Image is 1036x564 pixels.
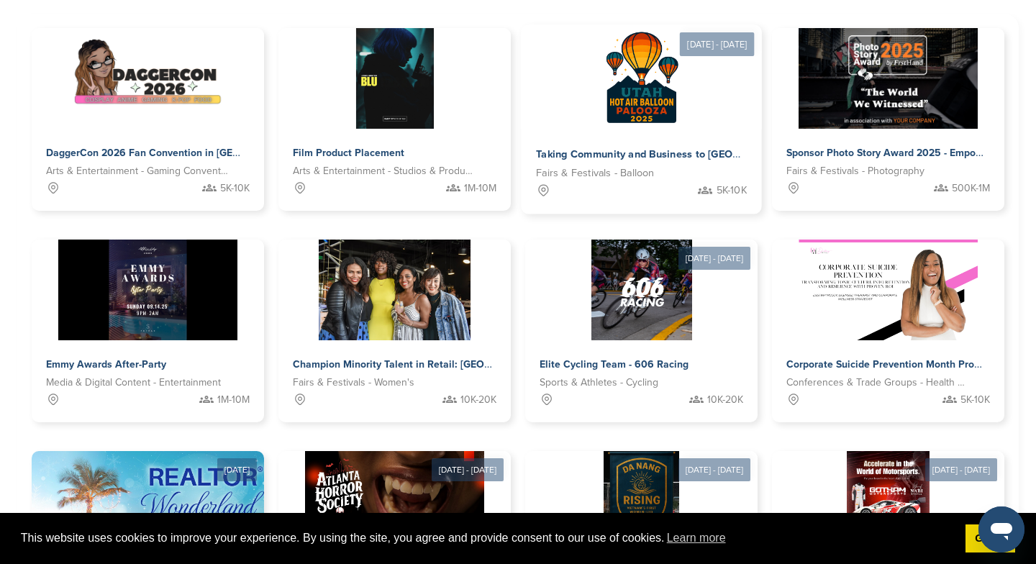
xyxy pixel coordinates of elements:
[217,458,257,481] div: [DATE]
[965,524,1015,553] a: dismiss cookie message
[32,451,289,552] img: Sponsorpitch &
[46,375,221,391] span: Media & Digital Content - Entertainment
[960,392,990,408] span: 5K-10K
[925,458,997,481] div: [DATE] - [DATE]
[220,181,250,196] span: 5K-10K
[293,163,475,179] span: Arts & Entertainment - Studios & Production Co's
[799,240,978,340] img: Sponsorpitch &
[293,358,814,370] span: Champion Minority Talent in Retail: [GEOGRAPHIC_DATA], [GEOGRAPHIC_DATA] & [GEOGRAPHIC_DATA] 2025
[678,247,750,270] div: [DATE] - [DATE]
[521,1,761,214] a: [DATE] - [DATE] Sponsorpitch & Taking Community and Business to [GEOGRAPHIC_DATA] with the [US_ST...
[536,165,655,182] span: Fairs & Festivals - Balloon
[319,240,470,340] img: Sponsorpitch &
[46,163,228,179] span: Arts & Entertainment - Gaming Conventions
[32,28,264,211] a: Sponsorpitch & DaggerCon 2026 Fan Convention in [GEOGRAPHIC_DATA], [GEOGRAPHIC_DATA] Arts & Enter...
[21,527,954,549] span: This website uses cookies to improve your experience. By using the site, you agree and provide co...
[786,375,968,391] span: Conferences & Trade Groups - Health and Wellness
[707,392,743,408] span: 10K-20K
[460,392,496,408] span: 10K-20K
[293,375,414,391] span: Fairs & Festivals - Women's
[717,183,747,199] span: 5K-10K
[799,28,978,129] img: Sponsorpitch &
[589,25,694,129] img: Sponsorpitch &
[73,28,224,129] img: Sponsorpitch &
[432,458,504,481] div: [DATE] - [DATE]
[678,458,750,481] div: [DATE] - [DATE]
[591,240,692,340] img: Sponsorpitch &
[604,451,679,552] img: Sponsorpitch &
[680,32,755,56] div: [DATE] - [DATE]
[536,148,1033,161] span: Taking Community and Business to [GEOGRAPHIC_DATA] with the [US_STATE] Hot Air Balloon Palooza
[278,28,511,211] a: Sponsorpitch & Film Product Placement Arts & Entertainment - Studios & Production Co's 1M-10M
[540,358,689,370] span: Elite Cycling Team - 606 Racing
[58,240,237,340] img: Sponsorpitch &
[278,240,511,422] a: Sponsorpitch & Champion Minority Talent in Retail: [GEOGRAPHIC_DATA], [GEOGRAPHIC_DATA] & [GEOGRA...
[665,527,728,549] a: learn more about cookies
[46,147,428,159] span: DaggerCon 2026 Fan Convention in [GEOGRAPHIC_DATA], [GEOGRAPHIC_DATA]
[217,392,250,408] span: 1M-10M
[772,28,1004,211] a: Sponsorpitch & Sponsor Photo Story Award 2025 - Empower the 6th Annual Global Storytelling Compet...
[978,506,1024,552] iframe: Button to launch messaging window
[356,28,434,129] img: Sponsorpitch &
[786,163,924,179] span: Fairs & Festivals - Photography
[772,240,1004,422] a: Sponsorpitch & Corporate Suicide Prevention Month Programming with [PERSON_NAME] Conferences & Tr...
[525,217,758,422] a: [DATE] - [DATE] Sponsorpitch & Elite Cycling Team - 606 Racing Sports & Athletes - Cycling 10K-20K
[540,375,658,391] span: Sports & Athletes - Cycling
[293,147,404,159] span: Film Product Placement
[464,181,496,196] span: 1M-10M
[305,451,484,552] img: Sponsorpitch &
[46,358,166,370] span: Emmy Awards After-Party
[952,181,990,196] span: 500K-1M
[847,451,930,552] img: Sponsorpitch &
[32,240,264,422] a: Sponsorpitch & Emmy Awards After-Party Media & Digital Content - Entertainment 1M-10M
